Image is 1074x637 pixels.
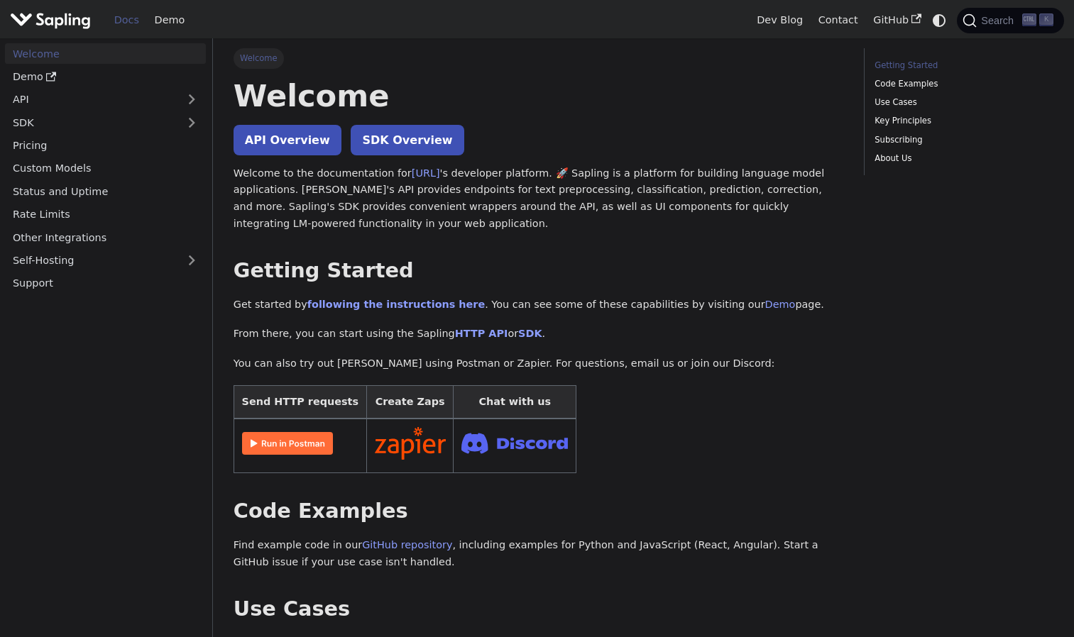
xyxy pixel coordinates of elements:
a: Pricing [5,135,206,156]
a: Other Integrations [5,227,206,248]
a: Docs [106,9,147,31]
p: Get started by . You can see some of these capabilities by visiting our page. [234,297,843,314]
button: Expand sidebar category 'SDK' [177,112,206,133]
a: SDK [5,112,177,133]
a: Support [5,273,206,294]
th: Chat with us [454,385,576,419]
img: Join Discord [461,428,568,458]
a: Dev Blog [749,9,810,31]
img: Sapling.ai [10,10,91,31]
p: Welcome to the documentation for 's developer platform. 🚀 Sapling is a platform for building lang... [234,165,843,233]
th: Send HTTP requests [234,385,366,419]
kbd: K [1039,13,1053,26]
nav: Breadcrumbs [234,48,843,68]
a: API [5,89,177,110]
p: From there, you can start using the Sapling or . [234,326,843,343]
a: GitHub [865,9,928,31]
a: SDK [518,328,542,339]
a: Code Examples [875,77,1048,91]
a: Demo [765,299,796,310]
a: HTTP API [455,328,508,339]
h2: Getting Started [234,258,843,284]
a: Custom Models [5,158,206,179]
a: Use Cases [875,96,1048,109]
a: Contact [811,9,866,31]
a: Welcome [5,43,206,64]
button: Switch between dark and light mode (currently system mode) [929,10,950,31]
a: Key Principles [875,114,1048,128]
a: Self-Hosting [5,250,206,271]
a: Subscribing [875,133,1048,147]
p: You can also try out [PERSON_NAME] using Postman or Zapier. For questions, email us or join our D... [234,355,843,372]
a: [URL] [412,167,440,179]
th: Create Zaps [366,385,454,419]
a: About Us [875,152,1048,165]
a: Status and Uptime [5,181,206,201]
span: Welcome [234,48,284,68]
a: Demo [5,67,206,87]
img: Connect in Zapier [375,427,446,460]
a: following the instructions here [307,299,485,310]
h2: Code Examples [234,499,843,524]
span: Search [977,15,1022,26]
a: SDK Overview [351,125,464,155]
a: Getting Started [875,59,1048,72]
a: Sapling.ai [10,10,96,31]
a: Demo [147,9,192,31]
button: Search (Ctrl+K) [957,8,1063,33]
h1: Welcome [234,77,843,115]
button: Expand sidebar category 'API' [177,89,206,110]
a: API Overview [234,125,341,155]
a: Rate Limits [5,204,206,225]
a: GitHub repository [362,539,452,550]
h2: Use Cases [234,597,843,622]
img: Run in Postman [242,432,333,455]
p: Find example code in our , including examples for Python and JavaScript (React, Angular). Start a... [234,537,843,571]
